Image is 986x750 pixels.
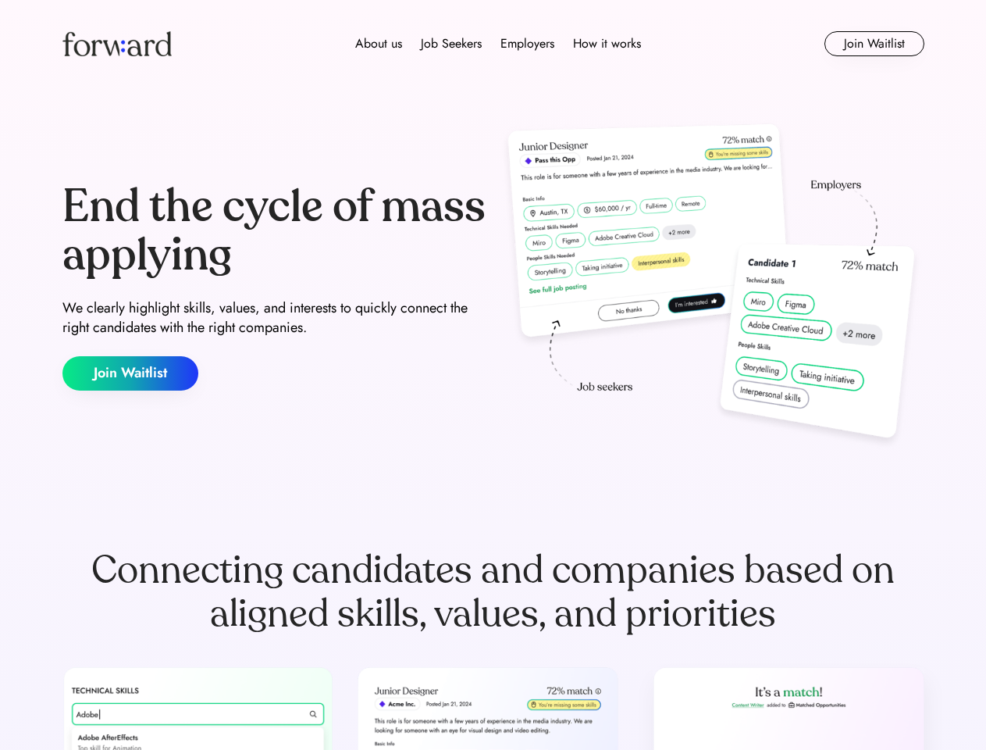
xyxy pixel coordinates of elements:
button: Join Waitlist [62,356,198,391]
div: Connecting candidates and companies based on aligned skills, values, and priorities [62,548,924,636]
div: How it works [573,34,641,53]
button: Join Waitlist [824,31,924,56]
div: We clearly highlight skills, values, and interests to quickly connect the right candidates with t... [62,298,487,337]
div: End the cycle of mass applying [62,183,487,279]
img: Forward logo [62,31,172,56]
div: Job Seekers [421,34,482,53]
div: About us [355,34,402,53]
div: Employers [500,34,554,53]
img: hero-image.png [500,119,924,455]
